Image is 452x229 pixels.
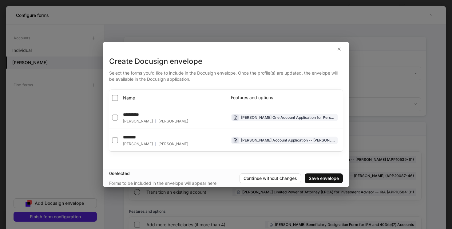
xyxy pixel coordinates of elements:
button: Continue without changes [240,173,301,183]
span: Name [123,95,135,101]
div: Continue without changes [244,175,297,181]
button: Save envelope [305,173,343,183]
span: [PERSON_NAME] [158,119,188,124]
span: [PERSON_NAME] [158,142,188,146]
div: Create Docusign envelope [109,56,343,66]
div: [PERSON_NAME] [123,142,188,146]
div: [PERSON_NAME] Account Application -- [PERSON_NAME] (APP10539-61) [241,137,335,143]
div: 0 selected [109,170,240,177]
div: [PERSON_NAME] One Account Application for Personal Accounts -- Individual (APP13582-45) [241,114,335,120]
div: Select the forms you'd like to include in the Docusign envelope. Once the profile(s) are updated,... [109,66,343,82]
th: Features and options [226,90,343,106]
div: Forms to be included in the envelope will appear here [109,180,216,186]
div: Save envelope [309,175,339,181]
div: [PERSON_NAME] [123,119,188,124]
